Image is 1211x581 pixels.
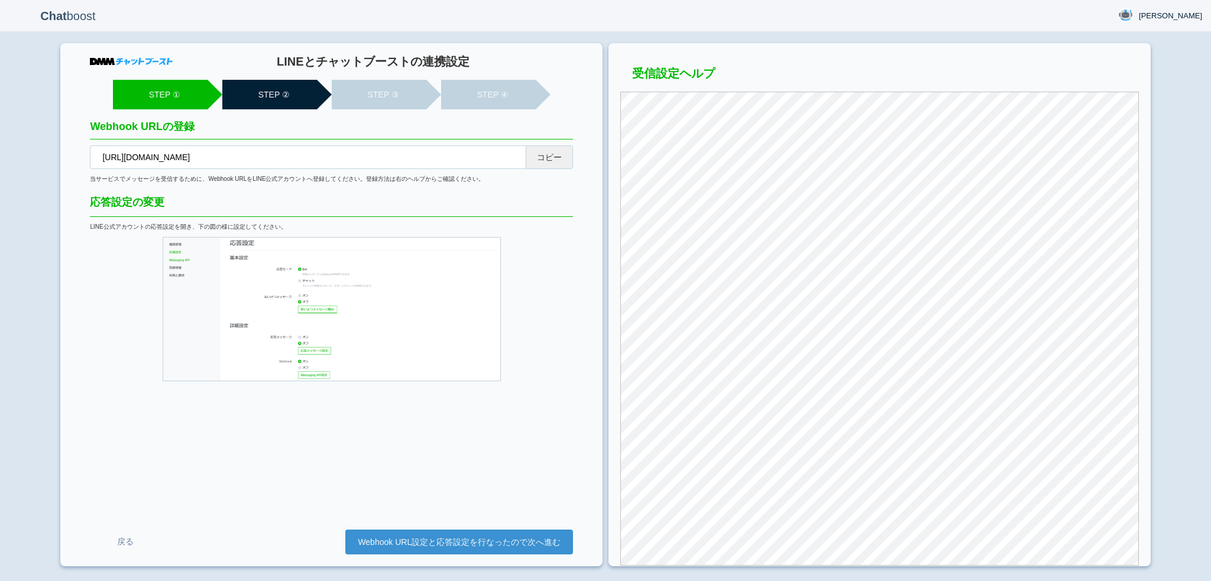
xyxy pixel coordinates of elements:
li: STEP ④ [441,80,536,109]
div: 当サービスでメッセージを受信するために、Webhook URLをLINE公式アカウントへ登録してください。登録方法は右のヘルプからご確認ください。 [90,175,573,183]
span: [PERSON_NAME] [1139,10,1202,22]
div: LINE公式アカウントの応答設定を開き、下の図の様に設定してください。 [90,223,573,231]
p: boost [9,1,127,31]
img: LINE公式アカウント応答設定 [163,237,501,381]
li: STEP ③ [332,80,426,109]
img: DMMチャットブースト [90,58,173,65]
li: STEP ① [113,80,208,109]
button: コピー [526,145,573,169]
a: 戻る [90,531,161,553]
h1: LINEとチャットブーストの連携設定 [173,55,573,68]
div: 応答設定の変更 [90,195,573,217]
h2: Webhook URLの登録 [90,121,573,139]
a: Webhook URL設定と応答設定を行なったので次へ進む [345,530,573,554]
b: Chat [40,9,66,22]
li: STEP ② [222,80,317,109]
h3: 受信設定ヘルプ [620,67,1138,86]
img: User Image [1118,8,1133,22]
